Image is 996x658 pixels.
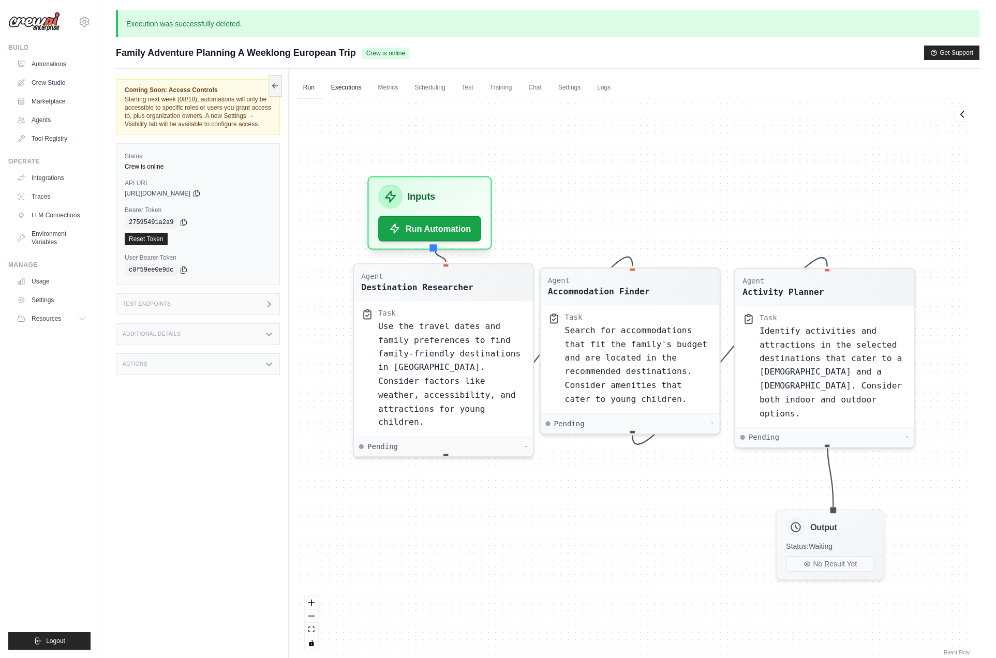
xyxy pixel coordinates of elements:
span: Starting next week (08/18), automations will only be accessible to specific roles or users you gr... [125,96,271,128]
a: Test [456,77,480,99]
a: Automations [12,56,91,72]
button: Logout [8,632,91,650]
div: React Flow controls [305,596,318,650]
a: Reset Token [125,233,168,245]
button: Run Automation [378,216,481,241]
div: Operate [8,157,91,166]
span: [URL][DOMAIN_NAME] [125,189,190,198]
div: - [905,432,909,442]
label: User Bearer Token [125,253,271,262]
a: Scheduling [408,77,451,99]
a: Environment Variables [12,226,91,250]
a: Settings [552,77,587,99]
button: zoom in [305,596,318,609]
code: c0f59ee0e9dc [125,264,177,276]
h3: Additional Details [123,331,181,337]
h3: Test Endpoints [123,301,171,307]
div: - [524,442,528,452]
a: Tool Registry [12,130,91,147]
g: Edge from ae8281666ce47e3eec8b81d21f99497c to 7ff712a5f3667aa1951f8707fd1f8c27 [632,258,827,444]
span: Logout [46,637,65,645]
g: Edge from 7ff712a5f3667aa1951f8707fd1f8c27 to outputNode [827,436,833,507]
span: Pending [749,432,779,442]
g: Edge from 19a6e6cb874000ca1506a0072df24317 to ae8281666ce47e3eec8b81d21f99497c [446,257,633,454]
div: Agent [742,276,824,286]
div: OutputStatus:WaitingNo Result Yet [776,510,884,579]
span: Use the travel dates and family preferences to find family-friendly destinations in [GEOGRAPHIC_D... [378,321,521,427]
span: Resources [32,315,61,323]
span: Family Adventure Planning A Weeklong European Trip [116,46,356,60]
a: React Flow attribution [944,650,970,655]
button: toggle interactivity [305,636,318,650]
button: Get Support [924,46,979,60]
a: Chat [523,77,548,99]
span: Crew is online [362,48,409,59]
div: Agent [361,272,473,281]
div: Agent [548,276,650,286]
div: AgentAccommodation FinderTaskSearch for accommodations that fit the family's budget and are locat... [539,267,720,435]
a: LLM Connections [12,207,91,223]
div: Identify activities and attractions in the selected destinations that cater to a 7-year-old and a... [760,324,907,420]
img: Logo [8,12,60,32]
div: Build [8,43,91,52]
button: zoom out [305,609,318,623]
p: Execution was successfully deleted. [116,10,979,37]
span: Coming Soon: Access Controls [125,86,271,94]
a: Crew Studio [12,74,91,91]
label: API URL [125,179,271,187]
g: Edge from inputsNode to 19a6e6cb874000ca1506a0072df24317 [435,251,445,262]
div: Accommodation Finder [548,286,650,297]
button: Resources [12,310,91,327]
a: Traces [12,188,91,205]
a: Marketplace [12,93,91,110]
a: Agents [12,112,91,128]
div: InputsRun Automation [367,176,492,249]
span: Pending [367,442,398,452]
div: - [710,418,714,428]
div: Task [760,313,777,323]
span: Pending [554,418,584,428]
span: Status: Waiting [786,542,833,550]
h3: Inputs [407,189,435,204]
div: Search for accommodations that fit the family's budget and are located in the recommended destina... [564,323,712,406]
a: Training [484,77,518,99]
a: Run [297,77,321,99]
a: Executions [325,77,368,99]
a: Logs [591,77,617,99]
div: Activity Planner [742,286,824,298]
span: Search for accommodations that fit the family's budget and are located in the recommended destina... [564,325,707,403]
button: No Result Yet [786,556,874,572]
h3: Actions [123,361,147,367]
h3: Output [810,521,837,533]
a: Integrations [12,170,91,186]
label: Bearer Token [125,206,271,214]
div: Task [564,312,582,322]
div: Task [378,308,396,318]
a: Metrics [372,77,405,99]
div: AgentActivity PlannerTaskIdentify activities and attractions in the selected destinations that ca... [734,268,915,448]
div: Manage [8,261,91,269]
div: Crew is online [125,162,271,171]
div: Use the travel dates and family preferences to find family-friendly destinations in Europe. Consi... [378,319,526,429]
a: Usage [12,273,91,290]
div: AgentDestination ResearcherTaskUse the travel dates and family preferences to find family-friendl... [353,263,534,458]
label: Status [125,152,271,160]
code: 27595491a2a9 [125,216,177,229]
span: Identify activities and attractions in the selected destinations that cater to a [DEMOGRAPHIC_DAT... [760,326,902,418]
button: fit view [305,623,318,636]
div: Destination Researcher [361,281,473,293]
a: Settings [12,292,91,308]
